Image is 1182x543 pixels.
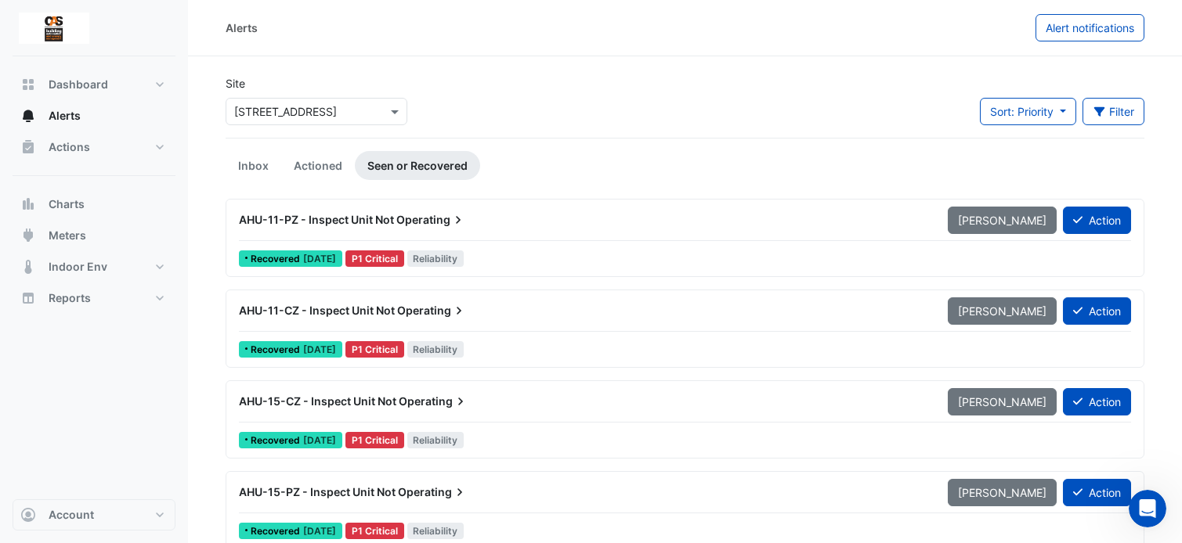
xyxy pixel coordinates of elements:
span: Reliability [407,250,464,267]
button: Action [1063,388,1131,415]
button: Charts [13,189,175,220]
span: [PERSON_NAME] [958,486,1046,499]
button: Filter [1083,98,1145,125]
app-icon: Meters [20,228,36,243]
span: Dashboard [49,77,108,92]
span: Meters [49,228,86,243]
app-icon: Indoor Env [20,259,36,275]
app-icon: Charts [20,196,36,212]
button: Action [1063,479,1131,506]
a: Seen or Recovered [355,151,480,180]
span: Recovered [251,527,303,536]
div: Alerts [226,20,258,36]
span: Account [49,507,94,523]
button: Action [1063,297,1131,325]
span: Reliability [407,523,464,539]
span: Reports [49,290,91,306]
button: [PERSON_NAME] [948,388,1057,415]
button: [PERSON_NAME] [948,297,1057,325]
img: Company Logo [19,13,89,44]
span: Wed 30-Apr-2025 09:30 AEST [303,525,336,537]
button: Meters [13,220,175,251]
button: Alert notifications [1036,14,1144,41]
span: AHU-11-CZ - Inspect Unit Not [239,304,395,317]
iframe: Intercom live chat [1129,490,1166,527]
span: Operating [399,394,468,409]
app-icon: Actions [20,139,36,155]
span: AHU-15-PZ - Inspect Unit Not [239,485,396,498]
span: Recovered [251,254,303,264]
span: Operating [396,212,466,228]
button: Actions [13,131,175,163]
span: Alert notifications [1046,21,1134,34]
a: Actioned [281,151,355,180]
span: Wed 30-Apr-2025 11:00 AEST [303,253,336,264]
span: Reliability [407,341,464,358]
div: P1 Critical [345,523,404,539]
button: Action [1063,207,1131,234]
span: Recovered [251,436,303,445]
span: Wed 30-Apr-2025 09:30 AEST [303,434,336,446]
span: Sort: Priority [990,105,1054,118]
button: [PERSON_NAME] [948,207,1057,234]
label: Site [226,75,245,92]
span: Wed 30-Apr-2025 11:00 AEST [303,343,336,355]
span: [PERSON_NAME] [958,304,1046,318]
a: Inbox [226,151,281,180]
button: Reports [13,282,175,314]
button: Account [13,499,175,530]
span: Operating [397,303,467,318]
button: Dashboard [13,69,175,100]
button: Sort: Priority [980,98,1076,125]
span: AHU-15-CZ - Inspect Unit Not [239,394,396,408]
span: Charts [49,196,85,212]
span: Reliability [407,432,464,448]
app-icon: Alerts [20,108,36,124]
button: Indoor Env [13,251,175,282]
div: P1 Critical [345,341,404,358]
span: Actions [49,139,90,155]
div: P1 Critical [345,432,404,448]
span: Operating [398,484,468,500]
span: Recovered [251,345,303,354]
span: [PERSON_NAME] [958,395,1046,408]
button: [PERSON_NAME] [948,479,1057,506]
app-icon: Reports [20,290,36,306]
app-icon: Dashboard [20,77,36,92]
div: P1 Critical [345,250,404,267]
span: Indoor Env [49,259,107,275]
button: Alerts [13,100,175,131]
span: AHU-11-PZ - Inspect Unit Not [239,213,394,226]
span: Alerts [49,108,81,124]
span: [PERSON_NAME] [958,214,1046,227]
